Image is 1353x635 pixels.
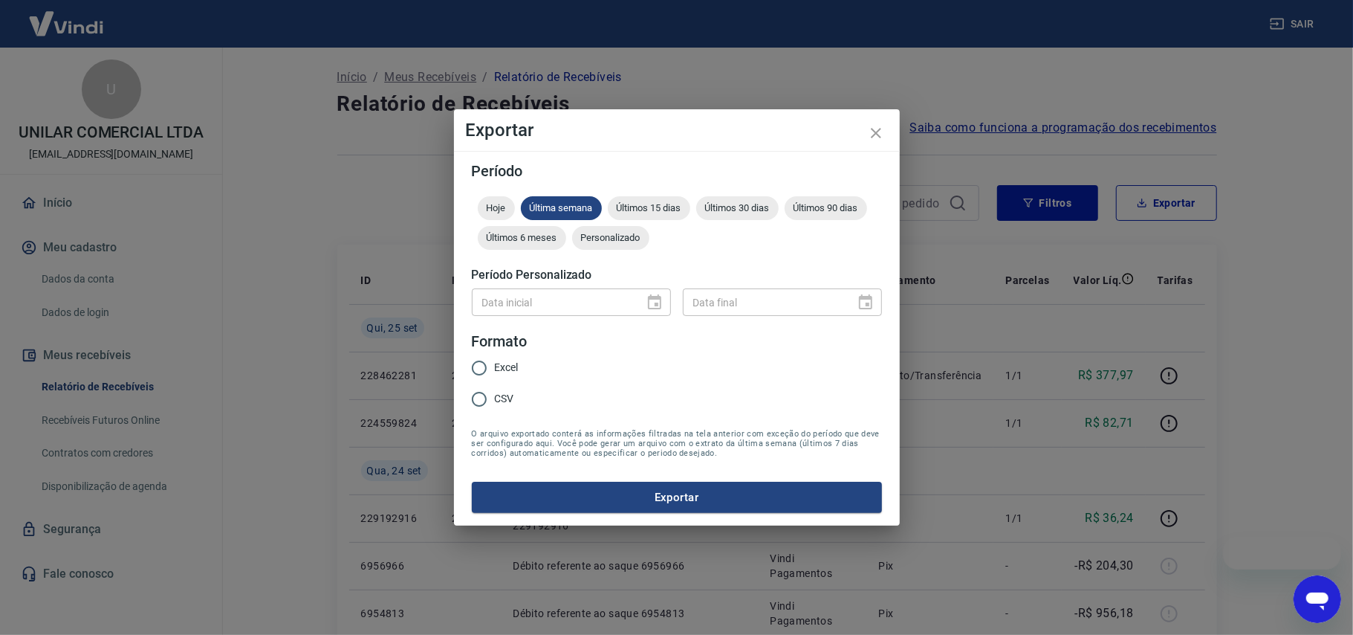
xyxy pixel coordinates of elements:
span: Últimos 90 dias [785,202,867,213]
span: Personalizado [572,232,649,243]
span: CSV [495,391,514,407]
span: Últimos 15 dias [608,202,690,213]
span: Hoje [478,202,515,213]
iframe: Botão para abrir a janela de mensagens [1294,576,1341,623]
button: Exportar [472,482,882,513]
span: Últimos 6 meses [478,232,566,243]
span: Última semana [521,202,602,213]
h4: Exportar [466,121,888,139]
h5: Período Personalizado [472,268,882,283]
span: O arquivo exportado conterá as informações filtradas na tela anterior com exceção do período que ... [472,429,882,458]
div: Hoje [478,196,515,220]
input: DD/MM/YYYY [472,289,634,316]
h5: Período [472,164,882,178]
input: DD/MM/YYYY [683,289,845,316]
div: Últimos 90 dias [785,196,867,220]
div: Personalizado [572,226,649,250]
div: Últimos 15 dias [608,196,690,220]
span: Últimos 30 dias [696,202,779,213]
span: Excel [495,360,519,375]
button: close [858,115,894,151]
iframe: Mensagem da empresa [1223,537,1341,570]
div: Últimos 30 dias [696,196,779,220]
legend: Formato [472,331,528,352]
div: Últimos 6 meses [478,226,566,250]
div: Última semana [521,196,602,220]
